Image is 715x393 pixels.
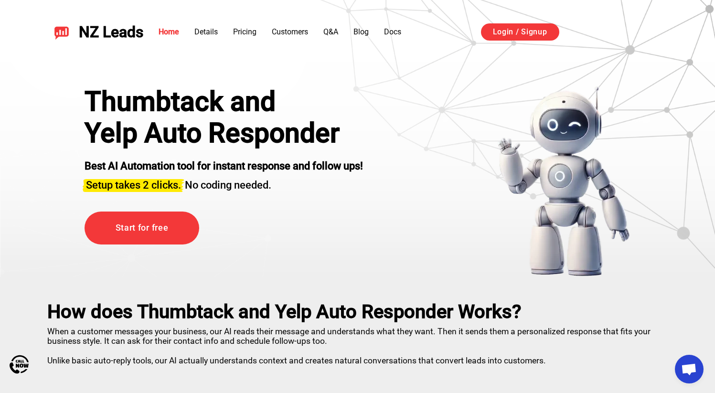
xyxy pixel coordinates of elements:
a: Login / Signup [481,23,559,41]
iframe: Sign in with Google Button [569,22,674,43]
a: Details [194,27,218,36]
h1: Yelp Auto Responder [85,117,363,149]
a: Customers [272,27,308,36]
img: NZ Leads logo [54,24,69,40]
span: NZ Leads [79,23,143,41]
img: Call Now [10,355,29,374]
p: When a customer messages your business, our AI reads their message and understands what they want... [47,323,668,365]
h2: How does Thumbtack and Yelp Auto Responder Works? [47,301,668,323]
a: Docs [384,27,401,36]
img: yelp bot [497,86,630,277]
div: Thumbtack and [85,86,363,117]
a: Pricing [233,27,256,36]
strong: Best AI Automation tool for instant response and follow ups! [85,160,363,172]
a: Open chat [675,355,704,383]
span: Setup takes 2 clicks. [86,179,181,191]
a: Q&A [323,27,338,36]
a: Home [159,27,179,36]
h3: No coding needed. [85,173,363,192]
a: Blog [353,27,369,36]
a: Start for free [85,212,199,244]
